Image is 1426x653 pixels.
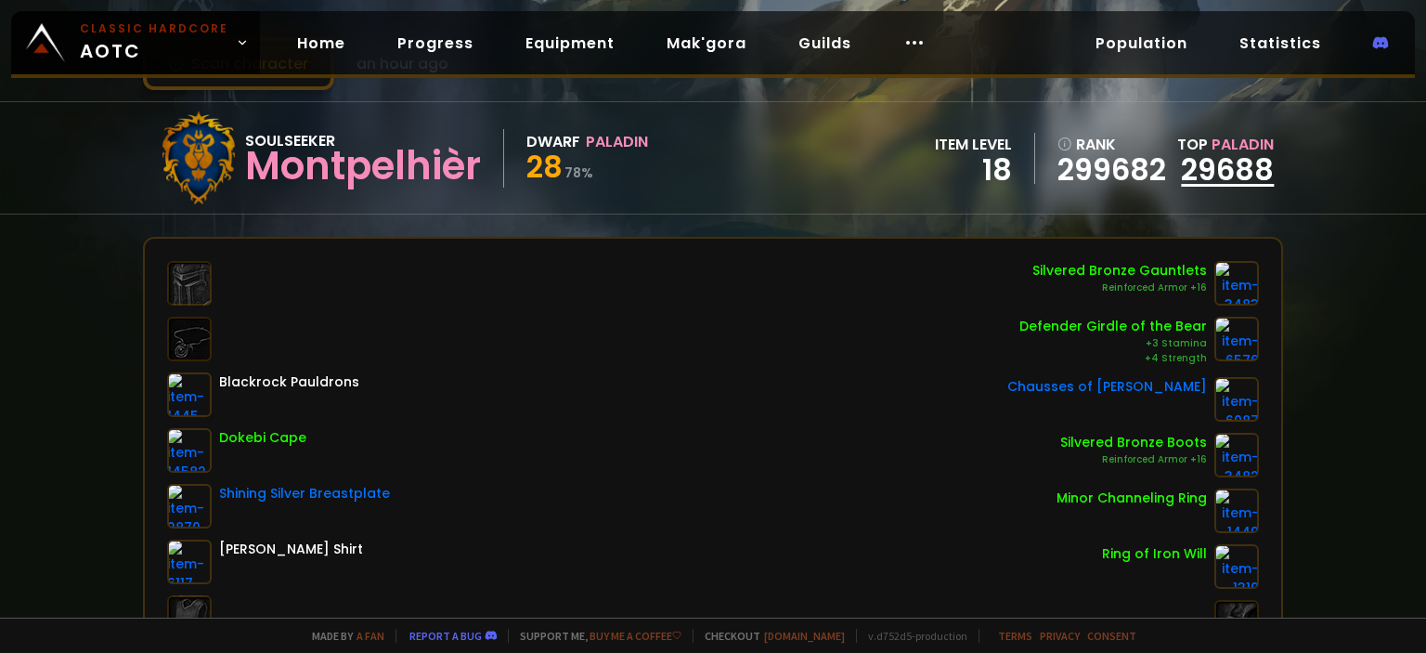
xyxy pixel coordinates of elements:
[1019,351,1207,366] div: +4 Strength
[1212,134,1274,155] span: Paladin
[1007,377,1207,397] div: Chausses of [PERSON_NAME]
[301,629,384,643] span: Made by
[935,133,1012,156] div: item level
[167,540,212,584] img: item-6117
[764,629,845,643] a: [DOMAIN_NAME]
[1032,261,1207,281] div: Silvered Bronze Gauntlets
[693,629,845,643] span: Checkout
[1057,156,1166,184] a: 299682
[564,163,593,182] small: 78 %
[245,152,481,180] div: Montpelhièr
[590,629,681,643] a: Buy me a coffee
[586,130,648,153] div: Paladin
[1040,629,1080,643] a: Privacy
[219,428,306,448] div: Dokebi Cape
[1214,544,1259,589] img: item-1319
[282,24,360,62] a: Home
[11,11,260,74] a: Classic HardcoreAOTC
[1081,24,1202,62] a: Population
[219,372,359,392] div: Blackrock Pauldrons
[1181,149,1274,190] a: 29688
[998,629,1032,643] a: Terms
[1032,281,1207,295] div: Reinforced Armor +16
[1214,261,1259,306] img: item-3483
[245,129,481,152] div: Soulseeker
[1019,336,1207,351] div: +3 Stamina
[526,146,563,188] span: 28
[80,20,228,65] span: AOTC
[167,372,212,417] img: item-1445
[1214,433,1259,477] img: item-3482
[1060,433,1207,452] div: Silvered Bronze Boots
[1214,377,1259,422] img: item-6087
[526,130,580,153] div: Dwarf
[1177,133,1274,156] div: Top
[508,629,681,643] span: Support me,
[652,24,761,62] a: Mak'gora
[1087,629,1136,643] a: Consent
[1060,452,1207,467] div: Reinforced Armor +16
[1225,24,1336,62] a: Statistics
[219,540,363,559] div: [PERSON_NAME] Shirt
[511,24,629,62] a: Equipment
[1214,489,1259,533] img: item-1449
[1057,133,1166,156] div: rank
[935,156,1012,184] div: 18
[856,629,967,643] span: v. d752d5 - production
[784,24,866,62] a: Guilds
[1057,489,1207,508] div: Minor Channeling Ring
[80,20,228,37] small: Classic Hardcore
[167,484,212,529] img: item-2870
[167,428,212,473] img: item-14582
[1019,317,1207,336] div: Defender Girdle of the Bear
[409,629,482,643] a: Report a bug
[1214,317,1259,361] img: item-6576
[219,484,390,503] div: Shining Silver Breastplate
[1102,544,1207,564] div: Ring of Iron Will
[356,629,384,643] a: a fan
[382,24,488,62] a: Progress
